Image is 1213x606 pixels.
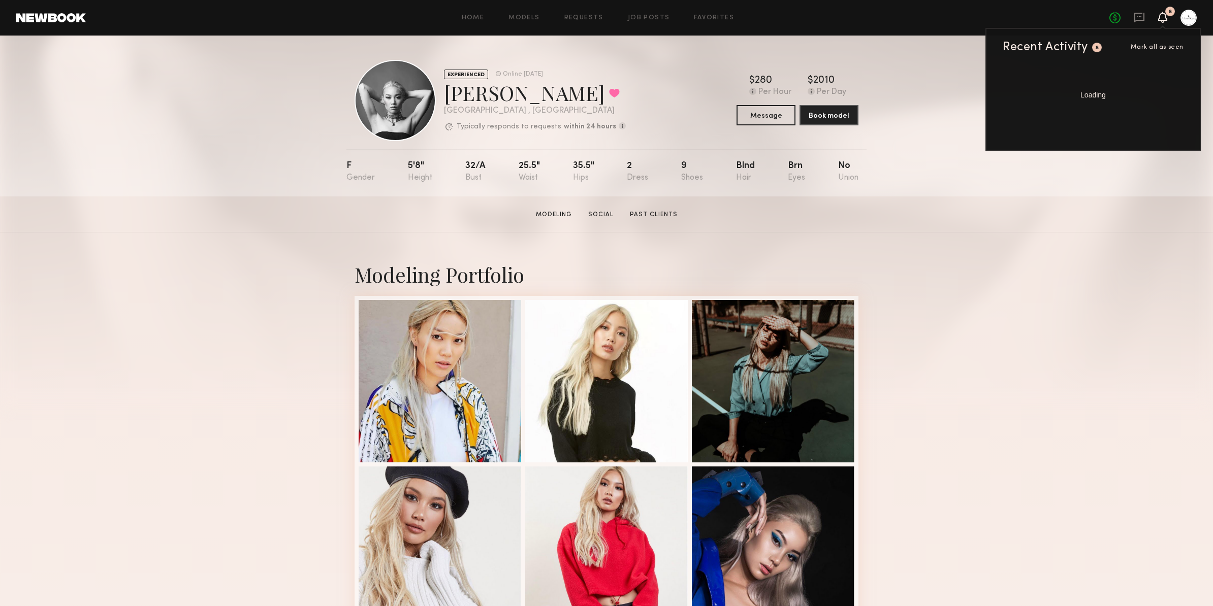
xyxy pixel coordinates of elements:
div: Recent Activity [1003,41,1088,53]
b: within 24 hours [564,123,616,130]
div: [PERSON_NAME] [444,79,626,106]
button: Message [737,105,795,125]
div: Modeling Portfolio [355,261,858,288]
div: 8 [1168,9,1172,15]
div: 280 [755,76,772,86]
div: 25.5" [519,161,540,182]
div: Brn [788,161,805,182]
div: EXPERIENCED [444,70,488,79]
div: 35.5" [573,161,594,182]
a: Job Posts [628,15,670,21]
a: Favorites [694,15,734,21]
div: 9 [681,161,703,182]
div: No [838,161,858,182]
div: Blnd [736,161,755,182]
a: Social [584,210,618,219]
div: Per Hour [758,88,791,97]
div: [GEOGRAPHIC_DATA] , [GEOGRAPHIC_DATA] [444,107,626,115]
div: 2 [627,161,648,182]
div: Online [DATE] [503,71,543,78]
span: Loading [1080,91,1106,98]
span: Mark all as seen [1131,44,1184,50]
div: $ [808,76,813,86]
div: 5'8" [408,161,432,182]
div: 32/a [465,161,486,182]
a: Models [508,15,539,21]
a: Modeling [532,210,576,219]
p: Typically responds to requests [457,123,561,130]
a: Past Clients [626,210,682,219]
div: F [346,161,375,182]
div: Per Day [817,88,846,97]
div: 2010 [813,76,835,86]
div: $ [749,76,755,86]
button: Book model [800,105,858,125]
div: 8 [1095,45,1099,51]
a: Requests [564,15,603,21]
a: Home [462,15,485,21]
